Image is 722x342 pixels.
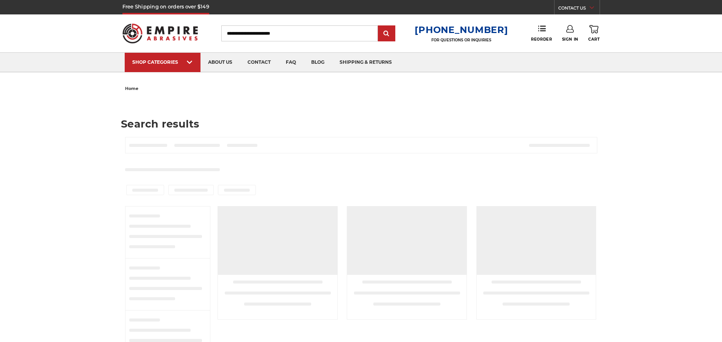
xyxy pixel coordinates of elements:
[562,37,578,42] span: Sign In
[588,25,600,42] a: Cart
[332,53,399,72] a: shipping & returns
[200,53,240,72] a: about us
[278,53,304,72] a: faq
[240,53,278,72] a: contact
[415,38,508,43] p: FOR QUESTIONS OR INQUIRIES
[558,4,600,14] a: CONTACT US
[125,86,138,91] span: home
[304,53,332,72] a: blog
[122,19,198,48] img: Empire Abrasives
[121,119,601,129] h1: Search results
[531,37,552,42] span: Reorder
[531,25,552,41] a: Reorder
[415,24,508,35] a: [PHONE_NUMBER]
[132,59,193,65] div: SHOP CATEGORIES
[588,37,600,42] span: Cart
